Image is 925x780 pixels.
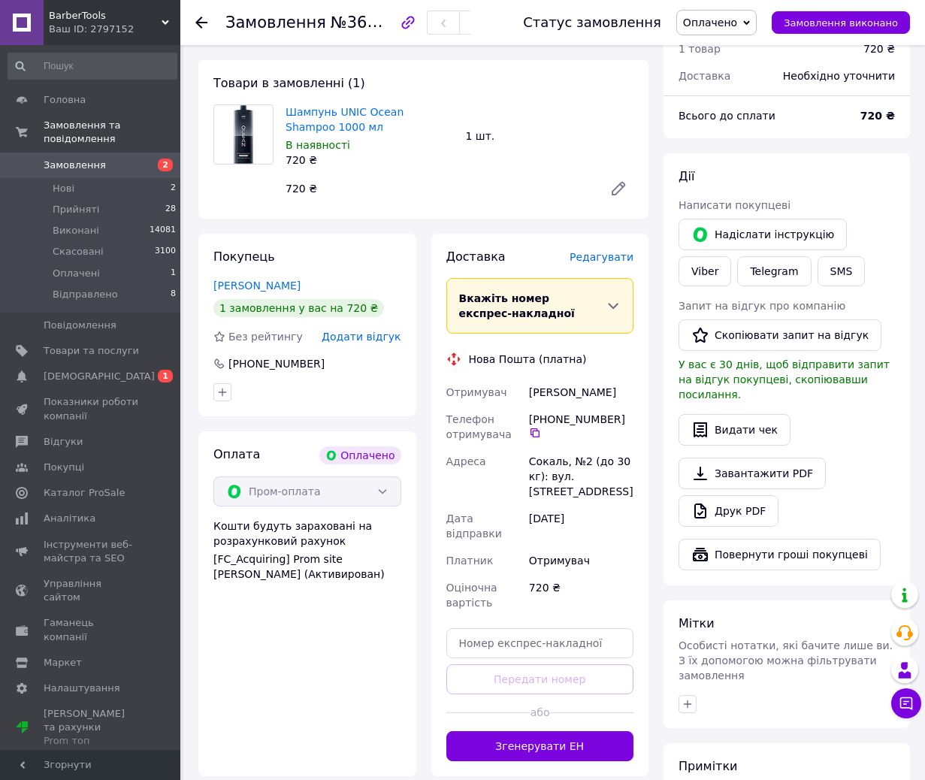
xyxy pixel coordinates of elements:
[44,734,139,748] div: Prom топ
[286,153,454,168] div: 720 ₴
[446,512,502,540] span: Дата відправки
[44,486,125,500] span: Каталог ProSale
[446,249,506,264] span: Доставка
[784,17,898,29] span: Замовлення виконано
[213,299,384,317] div: 1 замовлення у вас на 720 ₴
[774,59,904,92] div: Необхідно уточнити
[225,14,326,32] span: Замовлення
[679,219,847,250] button: Надіслати інструкцію
[679,199,790,211] span: Написати покупцеві
[446,731,634,761] button: Згенерувати ЕН
[860,110,895,122] b: 720 ₴
[49,23,180,36] div: Ваш ID: 2797152
[679,539,881,570] button: Повернути гроші покупцеві
[213,552,401,582] div: [FC_Acquiring] Prom site [PERSON_NAME] (Активирован)
[526,574,636,616] div: 720 ₴
[280,178,597,199] div: 720 ₴
[213,249,275,264] span: Покупець
[195,15,207,30] div: Повернутися назад
[150,224,176,237] span: 14081
[683,17,737,29] span: Оплачено
[679,414,790,446] button: Видати чек
[171,182,176,195] span: 2
[679,639,893,682] span: Особисті нотатки, які бачите лише ви. З їх допомогою можна фільтрувати замовлення
[679,256,731,286] a: Viber
[44,656,82,670] span: Маркет
[322,331,401,343] span: Додати відгук
[679,495,778,527] a: Друк PDF
[679,300,845,312] span: Запит на відгук про компанію
[171,267,176,280] span: 1
[737,256,811,286] a: Telegram
[158,159,173,171] span: 2
[44,370,155,383] span: [DEMOGRAPHIC_DATA]
[603,174,633,204] a: Редагувати
[531,705,549,720] span: або
[459,292,575,319] span: Вкажіть номер експрес-накладної
[446,455,486,467] span: Адреса
[772,11,910,34] button: Замовлення виконано
[158,370,173,382] span: 1
[446,555,494,567] span: Платник
[526,379,636,406] div: [PERSON_NAME]
[529,412,633,439] div: [PHONE_NUMBER]
[44,344,139,358] span: Товари та послуги
[319,446,401,464] div: Оплачено
[44,93,86,107] span: Головна
[44,707,139,748] span: [PERSON_NAME] та рахунки
[446,386,507,398] span: Отримувач
[679,110,775,122] span: Всього до сплати
[679,169,694,183] span: Дії
[44,159,106,172] span: Замовлення
[679,616,715,630] span: Мітки
[526,448,636,505] div: Сокаль, №2 (до 30 кг): вул. [STREET_ADDRESS]
[679,458,826,489] a: Завантажити PDF
[570,251,633,263] span: Редагувати
[44,682,120,695] span: Налаштування
[165,203,176,216] span: 28
[286,139,350,151] span: В наявності
[213,76,365,90] span: Товари в замовленні (1)
[446,582,497,609] span: Оціночна вартість
[219,105,269,164] img: Шампунь UNIC Ocean Shampoo 1000 мл
[44,538,139,565] span: Інструменти веб-майстра та SEO
[213,518,401,582] div: Кошти будуть зараховані на розрахунковий рахунок
[8,53,177,80] input: Пошук
[228,331,303,343] span: Без рейтингу
[446,628,634,658] input: Номер експрес-накладної
[465,352,591,367] div: Нова Пошта (платна)
[44,395,139,422] span: Показники роботи компанії
[44,616,139,643] span: Гаманець компанії
[679,759,737,773] span: Примітки
[679,70,730,82] span: Доставка
[679,358,890,401] span: У вас є 30 днів, щоб відправити запит на відгук покупцеві, скопіювавши посилання.
[460,125,640,147] div: 1 шт.
[213,447,260,461] span: Оплата
[53,288,118,301] span: Відправлено
[53,203,99,216] span: Прийняті
[171,288,176,301] span: 8
[49,9,162,23] span: BarberTools
[526,547,636,574] div: Отримувач
[213,280,301,292] a: [PERSON_NAME]
[891,688,921,718] button: Чат з покупцем
[523,15,661,30] div: Статус замовлення
[227,356,326,371] div: [PHONE_NUMBER]
[526,505,636,547] div: [DATE]
[331,13,437,32] span: №366321811
[155,245,176,258] span: 3100
[53,267,100,280] span: Оплачені
[44,435,83,449] span: Відгуки
[44,512,95,525] span: Аналітика
[818,256,866,286] button: SMS
[53,224,99,237] span: Виконані
[53,182,74,195] span: Нові
[446,413,512,440] span: Телефон отримувача
[44,319,116,332] span: Повідомлення
[53,245,104,258] span: Скасовані
[44,119,180,146] span: Замовлення та повідомлення
[44,461,84,474] span: Покупці
[863,41,895,56] div: 720 ₴
[679,319,881,351] button: Скопіювати запит на відгук
[679,43,721,55] span: 1 товар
